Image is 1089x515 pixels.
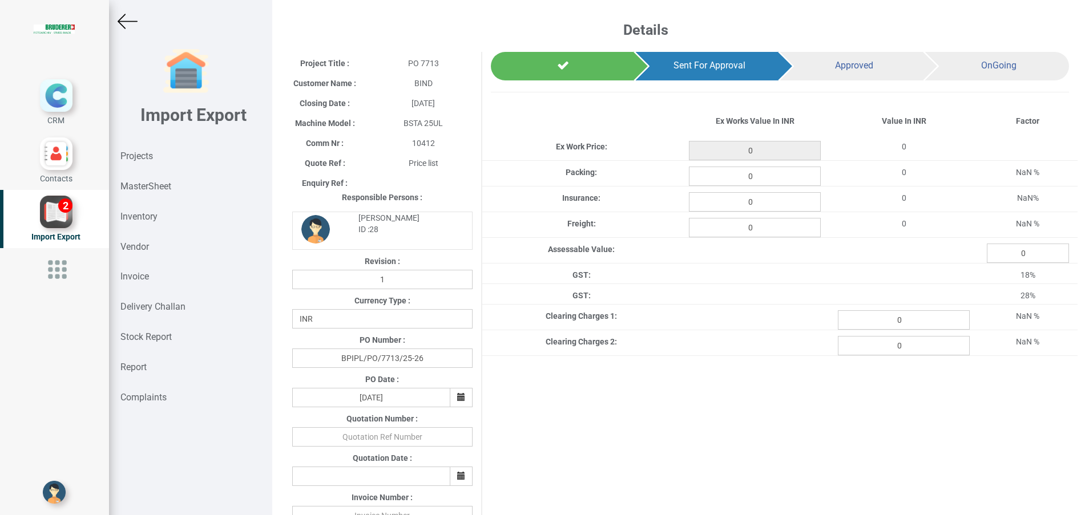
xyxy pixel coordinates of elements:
[412,99,435,108] span: [DATE]
[1016,311,1039,321] span: NaN %
[300,98,350,109] label: Closing Date :
[306,137,344,149] label: Comm Nr :
[882,115,926,127] label: Value In INR
[567,218,596,229] label: Freight:
[120,331,172,342] strong: Stock Report
[120,392,167,403] strong: Complaints
[572,269,591,281] label: GST:
[140,105,247,125] b: Import Export
[301,215,330,244] img: DP
[353,452,412,464] label: Quotation Date :
[120,301,185,312] strong: Delivery Challan
[981,60,1017,71] span: OnGoing
[409,159,438,168] span: Price list
[412,139,435,148] span: 10412
[548,244,615,255] label: Assessable Value:
[47,116,64,125] span: CRM
[1016,115,1039,127] label: Factor
[716,115,794,127] label: Ex Works Value In INR
[292,348,473,368] input: PO Number
[562,192,600,204] label: Insurance:
[902,193,906,202] span: 0
[902,219,906,228] span: 0
[354,295,410,306] label: Currency Type :
[352,492,413,503] label: Invoice Number :
[902,142,906,151] span: 0
[120,181,171,192] strong: MasterSheet
[305,157,345,169] label: Quote Ref :
[1021,291,1035,300] span: 28%
[350,212,463,235] div: [PERSON_NAME] ID :
[1017,193,1039,202] span: NaN%
[302,177,348,189] label: Enquiry Ref :
[556,141,607,152] label: Ex Work Price:
[835,60,873,71] span: Approved
[566,167,597,178] label: Packing:
[120,151,153,161] strong: Projects
[163,48,209,94] img: garage-closed.png
[1016,219,1039,228] span: NaN %
[40,174,72,183] span: Contacts
[295,117,355,129] label: Machine Model :
[369,225,378,234] strong: 28
[365,256,400,267] label: Revision :
[120,362,147,372] strong: Report
[120,211,158,222] strong: Inventory
[365,374,399,385] label: PO Date :
[300,58,349,69] label: Project Title :
[31,232,80,241] span: Import Export
[623,22,668,38] b: Details
[1016,337,1039,346] span: NaN %
[342,192,422,203] label: Responsible Persons :
[120,241,149,252] strong: Vendor
[673,60,745,71] span: Sent For Approval
[572,290,591,301] label: GST:
[58,198,72,213] div: 2
[292,427,473,447] input: Quotation Ref Number
[346,413,418,424] label: Quotation Number :
[1016,168,1039,177] span: NaN %
[293,78,356,89] label: Customer Name :
[120,271,149,282] strong: Invoice
[1021,270,1035,279] span: 18%
[414,79,433,88] span: BIND
[546,336,617,347] label: Clearing Charges 2:
[408,59,439,68] span: PO 7713
[360,334,405,346] label: PO Number :
[546,310,617,322] label: Clearing Charges 1:
[292,270,473,289] input: Revision
[902,168,906,177] span: 0
[404,119,443,128] span: BSTA 25UL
